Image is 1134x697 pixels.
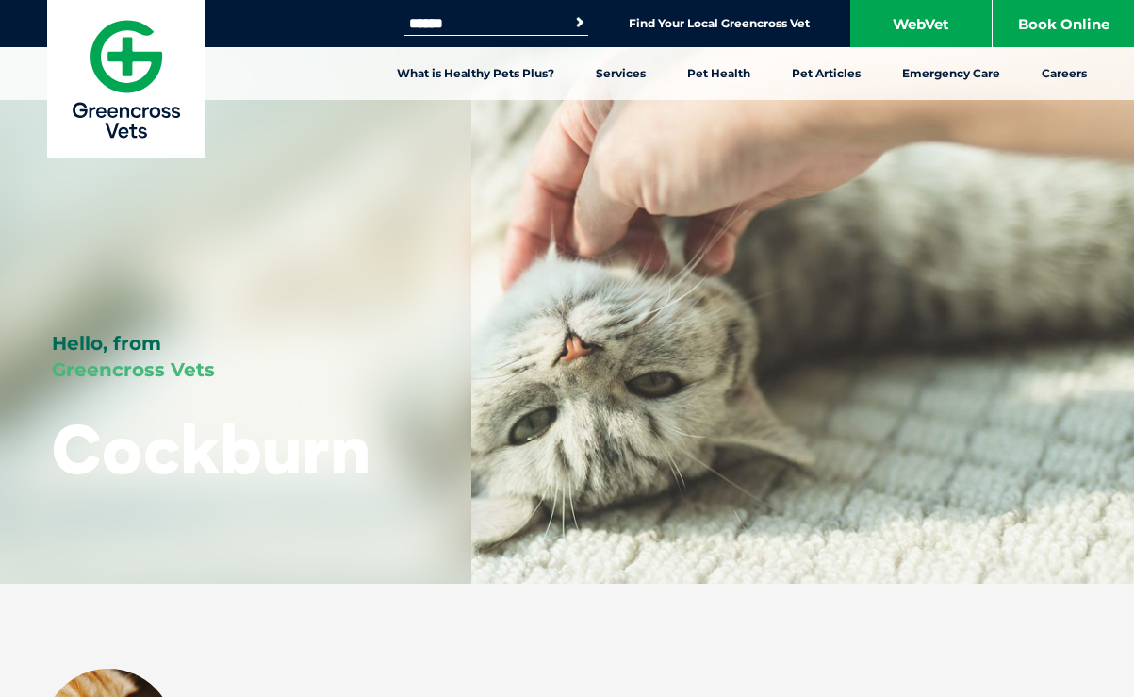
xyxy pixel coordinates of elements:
[52,332,161,355] span: Hello, from
[52,411,370,486] h1: Cockburn
[1021,47,1108,100] a: Careers
[52,358,215,381] span: Greencross Vets
[570,13,589,32] button: Search
[629,16,810,31] a: Find Your Local Greencross Vet
[881,47,1021,100] a: Emergency Care
[666,47,771,100] a: Pet Health
[376,47,575,100] a: What is Healthy Pets Plus?
[771,47,881,100] a: Pet Articles
[575,47,666,100] a: Services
